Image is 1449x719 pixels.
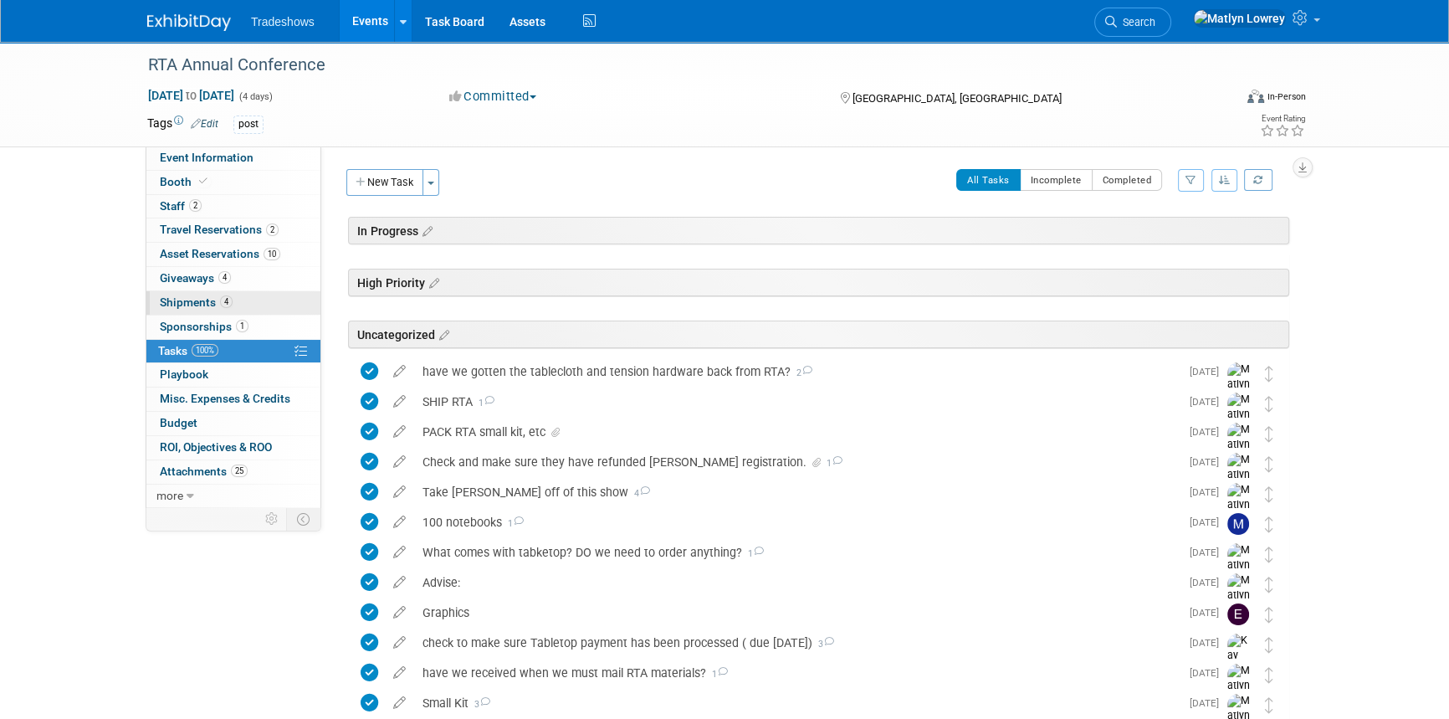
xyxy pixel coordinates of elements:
a: more [146,485,320,508]
span: [GEOGRAPHIC_DATA], [GEOGRAPHIC_DATA] [852,92,1061,105]
div: RTA Annual Conference [142,50,1207,80]
span: 2 [791,367,812,378]
span: 1 [236,320,248,332]
i: Move task [1265,577,1273,593]
img: Format-Inperson.png [1247,90,1264,103]
span: 1 [824,458,842,469]
a: Edit sections [435,326,449,342]
span: Misc. Expenses & Credits [160,392,290,405]
span: Tradeshows [251,15,315,28]
span: Giveaways [160,271,231,285]
a: edit [385,635,414,650]
span: Travel Reservations [160,223,279,236]
span: Sponsorships [160,320,248,333]
i: Move task [1265,396,1273,412]
a: edit [385,455,414,470]
span: Booth [160,175,211,188]
span: [DATE] [1190,456,1227,468]
a: Tasks100% [146,340,320,363]
div: have we gotten the tablecloth and tension hardware back from RTA? [414,357,1180,386]
span: 4 [220,295,233,308]
a: edit [385,485,414,500]
div: Take [PERSON_NAME] off of this show [414,478,1180,506]
a: edit [385,575,414,590]
div: check to make sure Tabletop payment has been processed ( due [DATE]) [414,629,1180,657]
a: Edit sections [418,222,433,239]
span: 3 [468,699,490,710]
i: Move task [1265,697,1273,713]
td: Toggle Event Tabs [287,508,321,530]
img: Matlyn Lowrey [1227,393,1252,452]
span: [DATE] [1190,667,1227,679]
span: ROI, Objectives & ROO [160,440,272,454]
span: [DATE] [1190,607,1227,619]
img: Mike Carr [1227,513,1249,535]
div: Check and make sure they have refunded [PERSON_NAME] registration. [414,448,1180,476]
img: ExhibitDay [147,14,231,31]
span: [DATE] [1190,637,1227,649]
span: 100% [192,344,218,357]
span: (4 days) [238,91,273,102]
span: Tasks [158,344,218,357]
a: edit [385,605,414,620]
a: Budget [146,412,320,435]
img: Kay Reynolds [1227,634,1252,693]
span: 3 [812,639,834,650]
span: Attachments [160,465,248,478]
a: Event Information [146,146,320,170]
div: Small Kit [414,689,1180,717]
div: Event Rating [1260,115,1305,123]
span: 10 [264,248,280,260]
img: Matlyn Lowrey [1227,543,1252,603]
span: 4 [218,271,231,284]
i: Move task [1265,607,1273,623]
i: Move task [1265,366,1273,382]
img: Matlyn Lowrey [1193,9,1286,28]
span: 1 [706,669,728,680]
span: [DATE] [DATE] [147,88,235,103]
div: What comes with tabketop? DO we need to order anything? [414,538,1180,567]
div: SHIP RTA [414,388,1180,416]
span: Budget [160,416,197,429]
a: Travel Reservations2 [146,218,320,242]
td: Personalize Event Tab Strip [258,508,287,530]
div: 100 notebooks [414,508,1180,537]
a: Booth [146,171,320,194]
span: [DATE] [1190,577,1227,588]
i: Move task [1265,547,1273,562]
span: Staff [160,199,202,213]
button: New Task [346,169,423,196]
span: more [156,489,183,502]
a: Edit [191,118,218,130]
span: [DATE] [1190,366,1227,377]
img: Elizabeth Hisaw [1227,603,1249,625]
a: ROI, Objectives & ROO [146,436,320,460]
span: 2 [266,223,279,236]
td: Tags [147,115,218,134]
div: PACK RTA small kit, etc [414,418,1180,446]
i: Move task [1265,486,1273,502]
span: 4 [628,488,650,499]
i: Move task [1265,667,1273,683]
span: to [183,89,199,102]
a: Giveaways4 [146,267,320,290]
a: Edit sections [425,274,439,290]
span: 1 [742,548,764,559]
div: Graphics [414,598,1180,627]
div: Event Format [1134,87,1306,112]
i: Move task [1265,637,1273,653]
a: edit [385,424,414,439]
span: Shipments [160,295,233,309]
span: 1 [502,518,524,529]
span: 1 [473,398,494,408]
div: In Progress [348,217,1289,244]
span: Search [1117,16,1155,28]
img: Matlyn Lowrey [1227,483,1252,542]
img: Matlyn Lowrey [1227,362,1252,422]
a: edit [385,364,414,379]
span: Playbook [160,367,208,381]
a: Staff2 [146,195,320,218]
span: [DATE] [1190,426,1227,438]
a: Attachments25 [146,460,320,484]
a: edit [385,394,414,409]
